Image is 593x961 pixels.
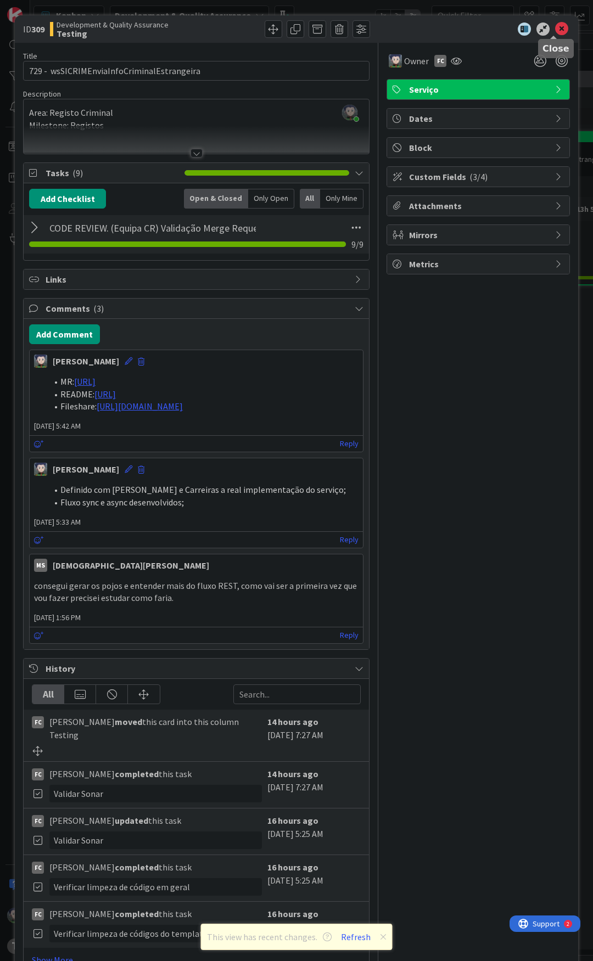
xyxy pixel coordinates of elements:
div: Only Mine [320,189,363,209]
li: Fluxo sync e async desenvolvidos; [47,496,359,509]
span: [PERSON_NAME] this task [49,814,181,827]
div: [DEMOGRAPHIC_DATA][PERSON_NAME] [53,559,209,572]
div: [PERSON_NAME] [53,355,119,368]
div: FC [32,768,44,780]
a: Reply [340,533,359,547]
b: completed [115,908,159,919]
span: [DATE] 5:33 AM [30,516,363,528]
input: Search... [233,684,361,704]
span: Description [23,89,61,99]
a: Reply [340,628,359,642]
a: [URL][DOMAIN_NAME] [97,401,183,412]
div: Only Open [248,189,294,209]
span: ( 3/4 ) [469,171,488,182]
b: moved [115,716,142,727]
span: Metrics [409,257,550,271]
a: [URL] [94,389,116,400]
span: Owner [404,54,429,68]
span: Custom Fields [409,170,550,183]
span: [DATE] 5:42 AM [30,420,363,432]
p: Milestone: Registos [29,119,363,132]
span: Attachments [409,199,550,212]
div: 2 [57,4,60,13]
b: 16 hours ago [267,862,318,873]
div: [DATE] 5:25 AM [267,907,361,942]
img: LS [34,463,47,476]
span: [PERSON_NAME] this card into this column Testing [49,715,262,741]
span: Tasks [46,166,179,179]
li: Definido com [PERSON_NAME] e Carreiras a real implementação do serviço; [47,484,359,496]
li: README: [47,388,359,401]
div: Open & Closed [184,189,248,209]
div: All [32,685,64,704]
a: Reply [340,437,359,451]
button: Add Comment [29,324,100,344]
span: This view has recent changes. [207,930,332,943]
img: LS [34,355,47,368]
div: MS [34,559,47,572]
div: FC [32,862,44,874]
span: [PERSON_NAME] this task [49,861,192,874]
p: Area: Registo Criminal [29,106,363,119]
li: Fileshare: [47,400,359,413]
div: All [300,189,320,209]
button: Refresh [337,930,374,944]
img: LS [389,54,402,68]
b: 309 [31,24,44,35]
b: 16 hours ago [267,908,318,919]
div: Validar Sonar [49,785,262,802]
div: [DATE] 5:25 AM [267,814,361,849]
span: Development & Quality Assurance [57,20,169,29]
label: Title [23,51,37,61]
div: [DATE] 7:27 AM [267,715,361,756]
div: [PERSON_NAME] [53,463,119,476]
span: ID [23,23,44,36]
b: Testing [57,29,169,38]
b: 16 hours ago [267,815,318,826]
span: [DATE] 1:56 PM [30,612,363,623]
div: [DATE] 7:27 AM [267,767,361,802]
span: Mirrors [409,228,550,241]
button: Add Checklist [29,189,106,209]
input: Add Checklist... [46,218,260,238]
div: FC [32,716,44,728]
span: [PERSON_NAME] this task [49,907,192,920]
b: completed [115,862,159,873]
b: updated [115,815,148,826]
p: consegui gerar os pojos e entender mais do fluxo REST, como vai ser a primeira vez que vou fazer ... [34,580,359,604]
div: FC [434,55,446,67]
span: Block [409,141,550,154]
b: 14 hours ago [267,768,318,779]
span: Serviço [409,83,550,96]
input: type card name here... [23,61,370,81]
b: completed [115,768,159,779]
li: MR: [47,375,359,388]
div: [DATE] 5:25 AM [267,861,361,896]
div: Verificar limpeza de código em geral [49,878,262,896]
div: FC [32,908,44,920]
span: ( 3 ) [93,303,104,314]
img: 6lt3uT3iixLqDNk5qtoYI6LggGIpyp3L.jpeg [342,105,357,120]
b: 14 hours ago [267,716,318,727]
span: 9 / 9 [351,238,363,251]
span: [PERSON_NAME] this task [49,767,192,780]
span: History [46,662,349,675]
span: ( 9 ) [72,167,83,178]
div: Verificar limpeza de códigos do template [49,925,262,942]
span: Links [46,273,349,286]
span: Dates [409,112,550,125]
span: Support [23,2,50,15]
div: FC [32,815,44,827]
div: Validar Sonar [49,831,262,849]
span: Comments [46,302,349,315]
a: [URL] [74,376,96,387]
h5: Close [542,43,569,54]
